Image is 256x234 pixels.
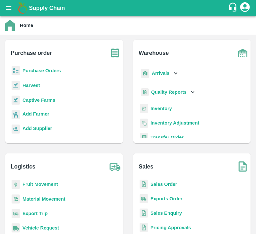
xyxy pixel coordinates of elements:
img: purchase [107,45,123,61]
div: Arrivals [140,66,180,81]
a: Fruit Movement [22,182,58,187]
img: harvest [12,81,20,90]
img: inventory [140,118,148,128]
img: whArrival [141,69,149,78]
div: account of current user [239,1,251,15]
img: fruit [12,180,20,189]
img: whTransfer [140,133,148,142]
a: Add Farmer [22,110,49,119]
a: Pricing Approvals [151,225,191,230]
img: whInventory [140,104,148,113]
b: Supply Chain [29,5,65,11]
img: farmer [12,110,20,119]
div: Quality Reports [140,86,197,99]
img: logo [16,2,29,14]
img: supplier [12,125,20,134]
img: home [5,20,15,31]
a: Supply Chain [29,4,228,13]
a: Material Movement [22,196,66,202]
img: qualityReport [141,88,149,96]
b: Purchase order [11,48,52,57]
img: warehouse [235,45,251,61]
img: soSales [235,159,251,175]
a: Captive Farms [22,98,55,103]
a: Transfer Order [151,135,184,140]
img: vehicle [12,223,20,233]
img: sales [140,223,148,232]
img: material [12,194,20,204]
img: harvest [12,95,20,105]
a: Purchase Orders [22,68,61,73]
a: Inventory Adjustment [151,120,199,126]
a: Sales Enquiry [151,211,182,216]
img: reciept [12,66,20,75]
a: Add Supplier [22,125,52,134]
button: open drawer [1,1,16,15]
img: sales [140,209,148,218]
a: Exports Order [151,196,183,201]
b: Home [20,23,33,28]
b: Sales [139,162,154,171]
a: Inventory [151,106,172,111]
b: Warehouse [139,48,169,57]
img: truck [107,159,123,175]
div: customer-support [228,2,239,14]
b: Add Supplier [22,126,52,131]
a: Harvest [22,83,40,88]
img: shipments [140,194,148,204]
b: Quality Reports [151,90,187,95]
b: Arrivals [152,71,170,76]
b: Add Farmer [22,111,49,117]
img: delivery [12,209,20,218]
a: Vehicle Request [22,225,59,230]
a: Sales Order [151,182,177,187]
a: Export Trip [22,211,48,216]
b: Logistics [11,162,36,171]
img: sales [140,180,148,189]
